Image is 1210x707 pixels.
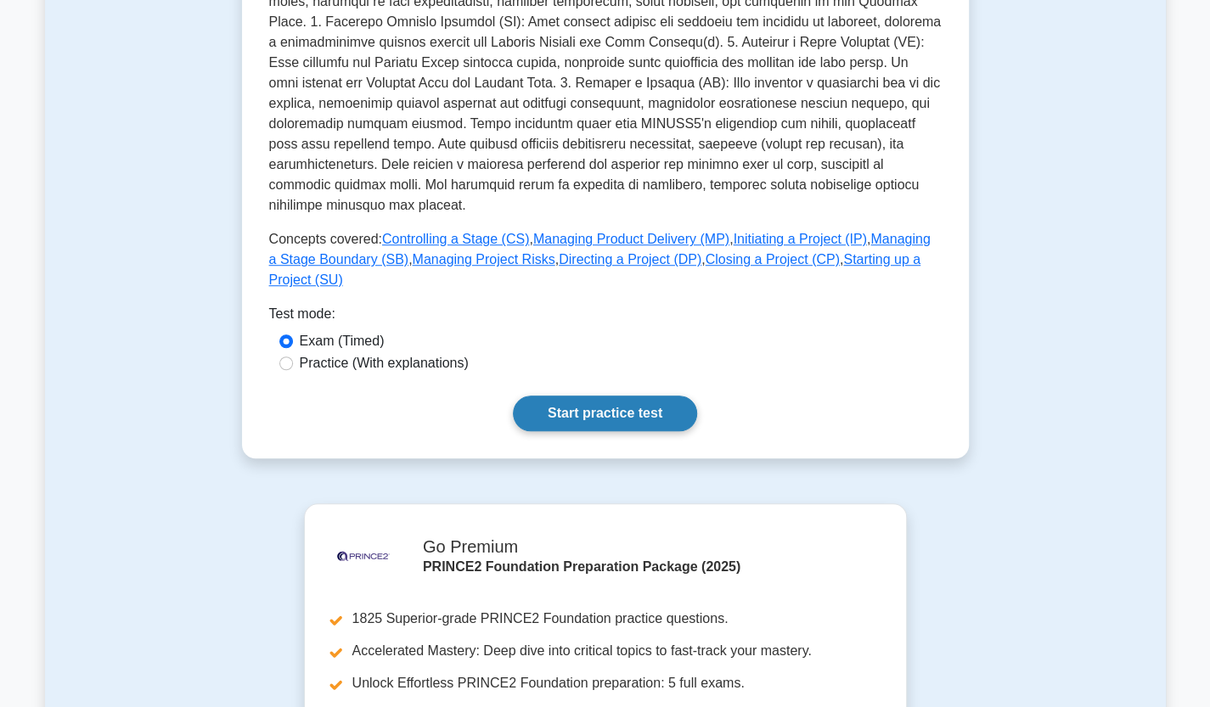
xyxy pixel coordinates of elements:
a: Start practice test [513,396,697,431]
label: Practice (With explanations) [300,353,469,373]
a: Directing a Project (DP) [559,252,701,267]
a: Closing a Project (CP) [706,252,840,267]
div: Test mode: [269,304,942,331]
a: Managing Product Delivery (MP) [533,232,729,246]
label: Exam (Timed) [300,331,385,351]
a: Managing Project Risks [413,252,555,267]
p: Concepts covered: , , , , , , , [269,229,942,290]
a: Controlling a Stage (CS) [382,232,529,246]
a: Initiating a Project (IP) [733,232,866,246]
a: Starting up a Project (SU) [269,252,921,287]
